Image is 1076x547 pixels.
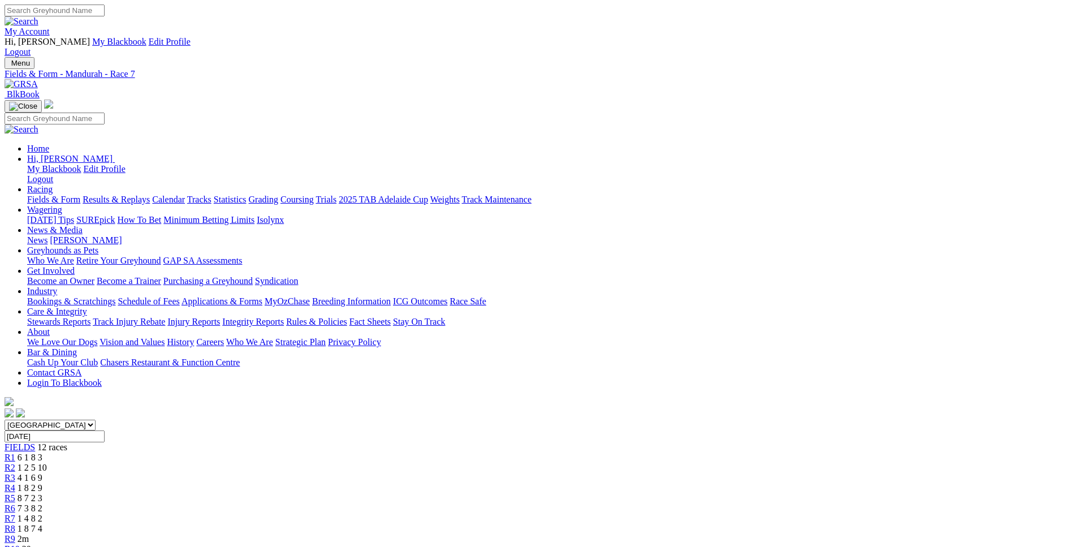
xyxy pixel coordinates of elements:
[5,79,38,89] img: GRSA
[328,337,381,347] a: Privacy Policy
[27,245,98,255] a: Greyhounds as Pets
[27,235,47,245] a: News
[27,174,53,184] a: Logout
[349,317,391,326] a: Fact Sheets
[27,347,77,357] a: Bar & Dining
[27,337,1071,347] div: About
[100,337,165,347] a: Vision and Values
[196,337,224,347] a: Careers
[27,276,94,286] a: Become an Owner
[5,408,14,417] img: facebook.svg
[27,235,1071,245] div: News & Media
[5,503,15,513] a: R6
[7,89,40,99] span: BlkBook
[5,442,35,452] span: FIELDS
[5,430,105,442] input: Select date
[27,276,1071,286] div: Get Involved
[27,358,98,367] a: Cash Up Your Club
[50,235,122,245] a: [PERSON_NAME]
[16,408,25,417] img: twitter.svg
[249,195,278,204] a: Grading
[27,317,90,326] a: Stewards Reports
[27,184,53,194] a: Racing
[152,195,185,204] a: Calendar
[27,195,1071,205] div: Racing
[5,524,15,533] a: R8
[5,37,1071,57] div: My Account
[76,215,115,225] a: SUREpick
[27,164,1071,184] div: Hi, [PERSON_NAME]
[5,16,38,27] img: Search
[9,102,37,111] img: Close
[149,37,191,46] a: Edit Profile
[167,317,220,326] a: Injury Reports
[27,154,113,163] span: Hi, [PERSON_NAME]
[5,100,42,113] button: Toggle navigation
[27,266,75,275] a: Get Involved
[167,337,194,347] a: History
[5,493,15,503] a: R5
[214,195,247,204] a: Statistics
[76,256,161,265] a: Retire Your Greyhound
[44,100,53,109] img: logo-grsa-white.png
[84,164,126,174] a: Edit Profile
[27,358,1071,368] div: Bar & Dining
[18,453,42,462] span: 6 1 8 3
[92,37,146,46] a: My Blackbook
[339,195,428,204] a: 2025 TAB Adelaide Cup
[5,27,50,36] a: My Account
[316,195,336,204] a: Trials
[5,514,15,523] a: R7
[27,378,102,387] a: Login To Blackbook
[118,215,162,225] a: How To Bet
[27,256,1071,266] div: Greyhounds as Pets
[393,317,445,326] a: Stay On Track
[27,215,74,225] a: [DATE] Tips
[27,368,81,377] a: Contact GRSA
[286,317,347,326] a: Rules & Policies
[255,276,298,286] a: Syndication
[187,195,211,204] a: Tracks
[27,286,57,296] a: Industry
[265,296,310,306] a: MyOzChase
[100,358,240,367] a: Chasers Restaurant & Function Centre
[163,276,253,286] a: Purchasing a Greyhound
[5,534,15,544] span: R9
[27,215,1071,225] div: Wagering
[5,483,15,493] a: R4
[27,296,1071,307] div: Industry
[118,296,179,306] a: Schedule of Fees
[182,296,262,306] a: Applications & Forms
[27,154,115,163] a: Hi, [PERSON_NAME]
[5,453,15,462] span: R1
[462,195,531,204] a: Track Maintenance
[257,215,284,225] a: Isolynx
[5,37,90,46] span: Hi, [PERSON_NAME]
[27,327,50,337] a: About
[5,397,14,406] img: logo-grsa-white.png
[5,463,15,472] a: R2
[97,276,161,286] a: Become a Trainer
[27,256,74,265] a: Who We Are
[27,144,49,153] a: Home
[27,307,87,316] a: Care & Integrity
[27,205,62,214] a: Wagering
[18,483,42,493] span: 1 8 2 9
[27,337,97,347] a: We Love Our Dogs
[37,442,67,452] span: 12 races
[5,473,15,483] a: R3
[450,296,486,306] a: Race Safe
[27,164,81,174] a: My Blackbook
[5,57,34,69] button: Toggle navigation
[18,534,29,544] span: 2m
[430,195,460,204] a: Weights
[18,493,42,503] span: 8 7 2 3
[5,124,38,135] img: Search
